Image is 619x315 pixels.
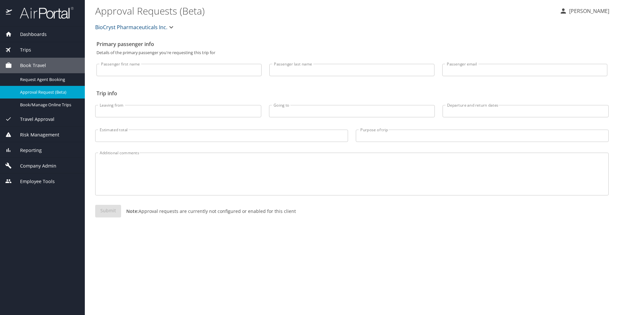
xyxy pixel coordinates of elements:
[6,6,13,19] img: icon-airportal.png
[12,62,46,69] span: Book Travel
[20,102,77,108] span: Book/Manage Online Trips
[12,131,59,138] span: Risk Management
[20,89,77,95] span: Approval Request (Beta)
[20,76,77,83] span: Request Agent Booking
[13,6,73,19] img: airportal-logo.png
[567,7,609,15] p: [PERSON_NAME]
[121,208,296,215] p: Approval requests are currently not configured or enabled for this client
[557,5,612,17] button: [PERSON_NAME]
[12,147,42,154] span: Reporting
[12,116,54,123] span: Travel Approval
[12,46,31,53] span: Trips
[95,23,167,32] span: BioCryst Pharmaceuticals Inc.
[93,21,178,34] button: BioCryst Pharmaceuticals Inc.
[95,1,554,21] h1: Approval Requests (Beta)
[12,178,55,185] span: Employee Tools
[96,51,607,55] p: Details of the primary passenger you're requesting this trip for
[126,208,139,214] strong: Note:
[12,162,56,169] span: Company Admin
[12,31,47,38] span: Dashboards
[96,88,607,99] h2: Trip info
[96,39,607,49] h2: Primary passenger info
